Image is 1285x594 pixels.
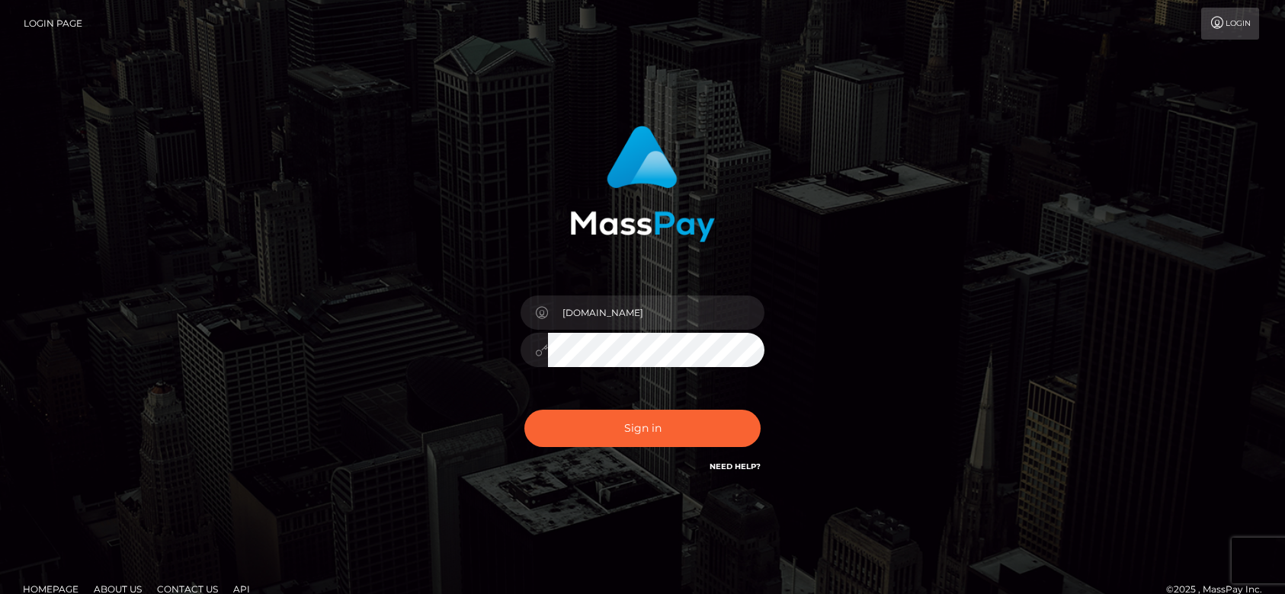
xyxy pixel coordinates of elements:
a: Login Page [24,8,82,40]
a: Login [1201,8,1259,40]
img: MassPay Login [570,126,715,242]
a: Need Help? [710,461,761,471]
button: Sign in [524,410,761,447]
input: Username... [548,295,764,330]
